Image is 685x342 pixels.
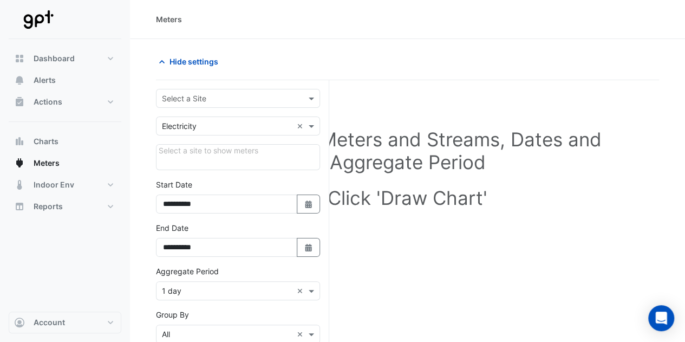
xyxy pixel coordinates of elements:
button: Account [9,312,121,333]
h1: Select Site, Meters and Streams, Dates and Aggregate Period [173,128,642,173]
fa-icon: Select Date [304,243,314,252]
span: Meters [34,158,60,169]
button: Dashboard [9,48,121,69]
div: Meters [156,14,182,25]
button: Hide settings [156,52,225,71]
span: Clear [297,120,306,132]
app-icon: Meters [14,158,25,169]
label: Group By [156,309,189,320]
span: Dashboard [34,53,75,64]
span: Account [34,317,65,328]
button: Actions [9,91,121,113]
button: Charts [9,131,121,152]
span: Alerts [34,75,56,86]
label: End Date [156,222,188,234]
fa-icon: Select Date [304,199,314,209]
button: Indoor Env [9,174,121,196]
label: Aggregate Period [156,266,219,277]
span: Charts [34,136,58,147]
span: Clear [297,285,306,296]
app-icon: Charts [14,136,25,147]
app-icon: Dashboard [14,53,25,64]
span: Actions [34,96,62,107]
app-icon: Reports [14,201,25,212]
div: Open Intercom Messenger [648,305,674,331]
span: Hide settings [169,56,218,67]
span: Reports [34,201,63,212]
app-icon: Indoor Env [14,179,25,190]
app-icon: Actions [14,96,25,107]
h1: Click 'Draw Chart' [173,186,642,209]
button: Reports [9,196,121,217]
button: Meters [9,152,121,174]
app-icon: Alerts [14,75,25,86]
img: Company Logo [13,9,62,30]
div: Click Update or Cancel in Details panel [156,144,320,170]
button: Alerts [9,69,121,91]
label: Start Date [156,179,192,190]
span: Indoor Env [34,179,74,190]
span: Clear [297,328,306,340]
